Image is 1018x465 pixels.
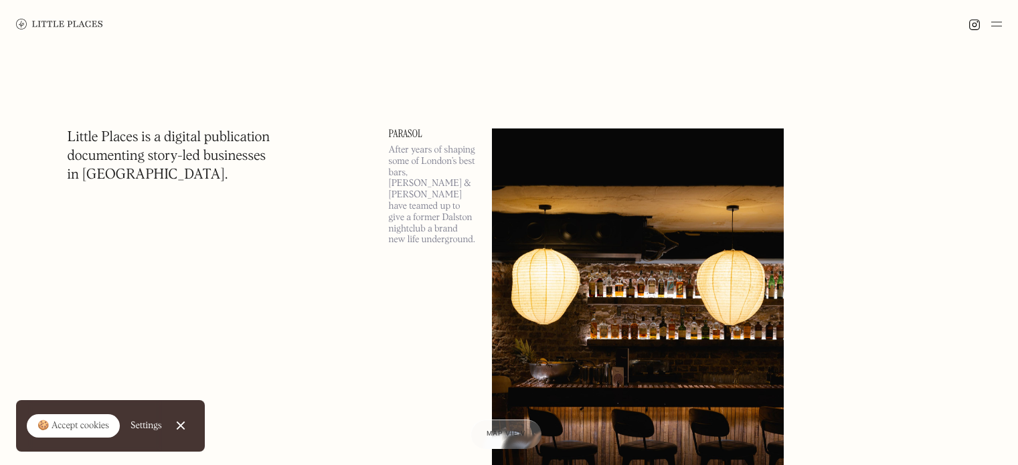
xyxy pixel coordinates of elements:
[487,430,525,438] span: Map view
[389,128,476,139] a: Parasol
[167,412,194,439] a: Close Cookie Popup
[471,420,541,449] a: Map view
[131,411,162,441] a: Settings
[389,145,476,246] p: After years of shaping some of London’s best bars, [PERSON_NAME] & [PERSON_NAME] have teamed up t...
[27,414,120,438] a: 🍪 Accept cookies
[37,420,109,433] div: 🍪 Accept cookies
[131,421,162,430] div: Settings
[68,128,270,185] h1: Little Places is a digital publication documenting story-led businesses in [GEOGRAPHIC_DATA].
